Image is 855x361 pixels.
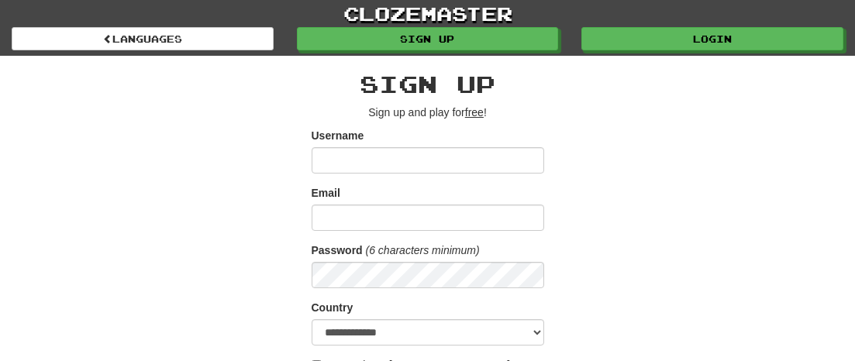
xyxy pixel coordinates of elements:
a: Languages [12,27,274,50]
a: Sign up [297,27,559,50]
label: Username [312,128,364,143]
a: Login [581,27,843,50]
label: Password [312,242,363,258]
label: Email [312,185,340,201]
h2: Sign up [312,71,544,97]
em: (6 characters minimum) [366,244,480,256]
u: free [465,106,484,119]
p: Sign up and play for ! [312,105,544,120]
label: Country [312,300,353,315]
